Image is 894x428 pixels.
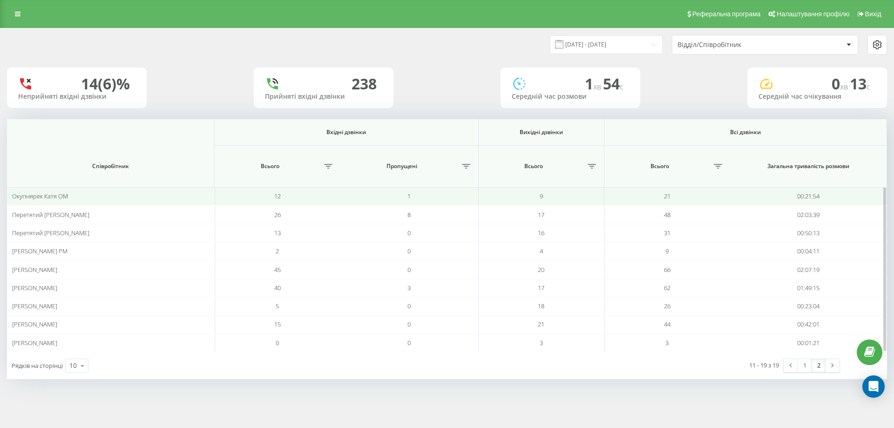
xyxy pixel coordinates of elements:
[759,93,876,101] div: Середній час очікування
[603,74,623,94] span: 54
[12,265,57,274] span: [PERSON_NAME]
[538,284,544,292] span: 17
[540,192,543,200] span: 9
[623,129,868,136] span: Всі дзвінки
[407,192,411,200] span: 1
[730,224,887,242] td: 00:50:13
[12,247,68,255] span: [PERSON_NAME] РМ
[538,320,544,328] span: 21
[777,10,849,18] span: Налаштування профілю
[219,163,321,170] span: Всього
[21,163,199,170] span: Співробітник
[798,359,812,372] a: 1
[12,361,63,370] span: Рядків на сторінці
[730,187,887,205] td: 00:21:54
[867,82,870,92] span: c
[538,229,544,237] span: 16
[865,10,881,18] span: Вихід
[609,163,711,170] span: Всього
[664,302,670,310] span: 26
[232,129,461,136] span: Вхідні дзвінки
[730,315,887,333] td: 00:42:01
[407,265,411,274] span: 0
[69,361,77,370] div: 10
[730,242,887,260] td: 00:04:11
[274,192,281,200] span: 12
[540,339,543,347] span: 3
[407,302,411,310] span: 0
[540,247,543,255] span: 4
[407,284,411,292] span: 3
[538,302,544,310] span: 18
[407,320,411,328] span: 0
[850,74,870,94] span: 13
[274,265,281,274] span: 45
[274,229,281,237] span: 13
[274,320,281,328] span: 15
[18,93,135,101] div: Неприйняті вхідні дзвінки
[832,74,850,94] span: 0
[12,320,57,328] span: [PERSON_NAME]
[730,279,887,297] td: 01:49:15
[664,265,670,274] span: 66
[730,334,887,352] td: 00:01:21
[742,163,874,170] span: Загальна тривалість розмови
[665,247,669,255] span: 9
[664,284,670,292] span: 62
[407,229,411,237] span: 0
[489,129,593,136] span: Вихідні дзвінки
[407,339,411,347] span: 0
[345,163,459,170] span: Пропущені
[677,41,789,49] div: Відділ/Співробітник
[12,302,57,310] span: [PERSON_NAME]
[730,297,887,315] td: 00:23:04
[12,284,57,292] span: [PERSON_NAME]
[664,211,670,219] span: 48
[407,211,411,219] span: 8
[593,82,603,92] span: хв
[265,93,382,101] div: Прийняті вхідні дзвінки
[12,339,57,347] span: [PERSON_NAME]
[840,82,850,92] span: хв
[81,75,130,93] div: 14 (6)%
[12,211,89,219] span: Перетятий [PERSON_NAME]
[483,163,585,170] span: Всього
[730,205,887,224] td: 02:03:39
[812,359,826,372] a: 2
[538,211,544,219] span: 17
[352,75,377,93] div: 238
[512,93,629,101] div: Середній час розмови
[664,229,670,237] span: 31
[862,375,885,398] div: Open Intercom Messenger
[665,339,669,347] span: 3
[730,260,887,279] td: 02:07:19
[274,211,281,219] span: 26
[749,360,779,370] div: 11 - 19 з 19
[12,192,68,200] span: Окупнярек Катя ОМ
[276,302,279,310] span: 5
[692,10,761,18] span: Реферальна програма
[407,247,411,255] span: 0
[664,192,670,200] span: 21
[664,320,670,328] span: 44
[538,265,544,274] span: 20
[276,339,279,347] span: 0
[274,284,281,292] span: 40
[12,229,89,237] span: Перетятий [PERSON_NAME]
[585,74,603,94] span: 1
[620,82,623,92] span: c
[276,247,279,255] span: 2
